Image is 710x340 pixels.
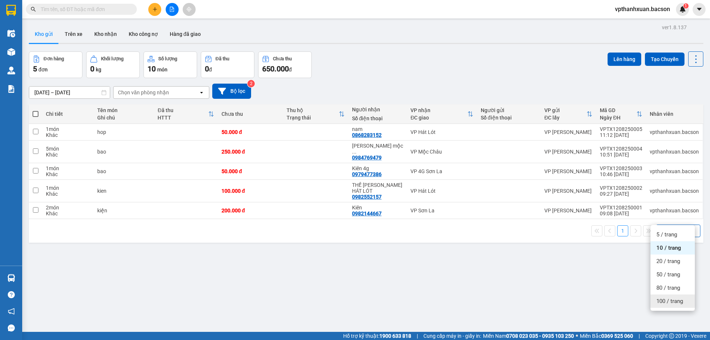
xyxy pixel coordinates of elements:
div: Khác [46,191,90,197]
div: hop [97,129,151,135]
div: VP Mộc Châu [410,149,473,155]
div: Người gửi [481,107,537,113]
sup: 2 [247,80,255,87]
div: Tên món [97,107,151,113]
div: Trạng thái [287,115,339,121]
button: Kho công nợ [123,25,164,43]
div: Khác [46,152,90,158]
button: plus [148,3,161,16]
span: 1 [684,3,687,9]
span: plus [152,7,158,12]
div: Chưa thu [222,111,280,117]
div: VP nhận [410,107,467,113]
div: Mã GD [600,107,636,113]
div: VPTX1208250001 [600,205,642,211]
span: 0 [90,64,94,73]
button: Trên xe [59,25,88,43]
button: Tạo Chuyến [645,53,684,66]
div: Đã thu [216,56,229,61]
th: Toggle SortBy [154,104,217,124]
button: aim [183,3,196,16]
span: 0 [205,64,209,73]
div: Người nhận [352,107,403,112]
li: Hotline: 0965551559 [69,27,309,37]
img: warehouse-icon [7,30,15,37]
span: question-circle [8,291,15,298]
span: đơn [38,67,48,73]
button: Khối lượng0kg [86,51,140,78]
span: 20 / trang [656,257,680,265]
div: vpthanhxuan.bacson [650,188,699,194]
input: Select a date range. [29,87,110,98]
span: aim [186,7,192,12]
button: Số lượng10món [143,51,197,78]
img: warehouse-icon [7,274,15,282]
div: VPTX1208250003 [600,165,642,171]
span: món [157,67,168,73]
button: Kho gửi [29,25,59,43]
li: Số 378 [PERSON_NAME] ( [PERSON_NAME] nhà khách [GEOGRAPHIC_DATA]) [69,18,309,27]
div: 5 món [46,146,90,152]
div: Đơn hàng [44,56,64,61]
div: 0982144667 [352,211,382,216]
div: 0982552157 [352,194,382,200]
button: Đơn hàng5đơn [29,51,82,78]
span: 80 / trang [656,284,680,292]
th: Toggle SortBy [283,104,348,124]
div: ver 1.8.137 [662,23,687,31]
span: vpthanhxuan.bacson [609,4,676,14]
div: VP Hát Lót [410,129,473,135]
span: 650.000 [262,64,289,73]
span: 10 [148,64,156,73]
div: Nhân viên [650,111,699,117]
span: Miền Bắc [580,332,633,340]
div: 250.000 đ [222,149,280,155]
strong: 1900 633 818 [379,333,411,339]
span: caret-down [696,6,703,13]
div: cường dung mộc châu [352,143,403,155]
div: Số lượng [158,56,177,61]
div: Đã thu [158,107,208,113]
img: warehouse-icon [7,67,15,74]
div: 09:08 [DATE] [600,211,642,216]
div: 1 món [46,165,90,171]
span: đ [209,67,212,73]
th: Toggle SortBy [596,104,646,124]
span: 10 / trang [656,244,681,252]
div: 11:12 [DATE] [600,132,642,138]
img: icon-new-feature [679,6,686,13]
span: 100 / trang [656,297,683,305]
div: VP [PERSON_NAME] [544,168,592,174]
th: Toggle SortBy [407,104,477,124]
button: file-add [166,3,179,16]
div: bao [97,168,151,174]
div: ĐC giao [410,115,467,121]
div: 1 món [46,185,90,191]
span: đ [289,67,292,73]
div: VP 4G Sơn La [410,168,473,174]
button: Lên hàng [608,53,641,66]
button: caret-down [693,3,706,16]
span: 50 / trang [656,271,680,278]
div: 50.000 đ [222,168,280,174]
span: file-add [169,7,175,12]
div: VPTX1208250002 [600,185,642,191]
b: GỬI : VP [PERSON_NAME] [9,54,129,66]
button: Chưa thu650.000đ [258,51,312,78]
span: Cung cấp máy in - giấy in: [423,332,481,340]
div: VPTX1208250004 [600,146,642,152]
div: 10:51 [DATE] [600,152,642,158]
div: THẾ ANH HÁT LÓT [352,182,403,194]
div: VP Hát Lót [410,188,473,194]
img: warehouse-icon [7,48,15,56]
div: vpthanhxuan.bacson [650,168,699,174]
sup: 1 [683,3,689,9]
div: Thu hộ [287,107,339,113]
div: kien [97,188,151,194]
div: Chưa thu [273,56,292,61]
button: Bộ lọc [212,84,251,99]
button: Hàng đã giao [164,25,207,43]
div: 1 món [46,126,90,132]
span: copyright [669,333,674,339]
strong: 0708 023 035 - 0935 103 250 [506,333,574,339]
